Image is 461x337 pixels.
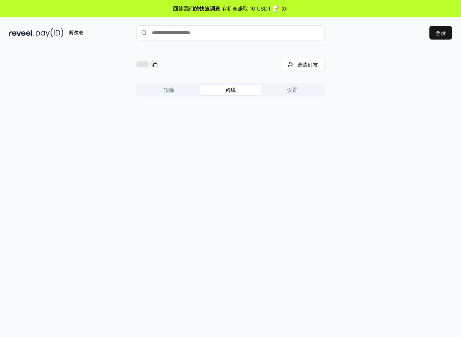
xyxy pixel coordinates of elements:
[282,58,325,71] button: 邀请好友
[65,28,87,38] div: 阿尔法
[297,61,318,69] span: 邀请好友
[429,26,452,40] button: 登录
[138,85,200,95] button: 轮廓
[200,85,261,95] button: 路线
[173,5,220,12] span: 回答我们的快速调查
[9,28,34,38] img: reveel_dark
[261,85,323,95] button: 设置
[222,5,279,12] span: 有机会赚取 10 USDT 📝
[36,28,64,38] img: pay_id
